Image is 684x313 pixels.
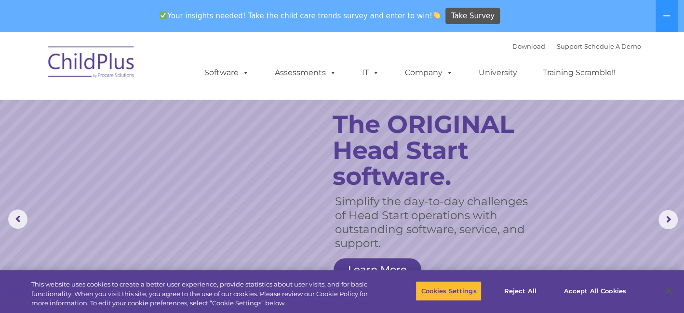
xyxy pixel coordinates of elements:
a: Download [512,42,545,50]
a: Software [195,63,259,82]
a: Training Scramble!! [533,63,625,82]
a: Schedule A Demo [584,42,641,50]
a: Support [557,42,582,50]
rs-layer: Simplify the day-to-day challenges of Head Start operations with outstanding software, service, a... [335,195,535,250]
a: University [469,63,527,82]
span: Take Survey [451,8,495,25]
button: Close [658,280,679,301]
button: Cookies Settings [416,281,482,301]
span: Your insights needed! Take the child care trends survey and enter to win! [156,6,444,25]
span: Last name [134,64,163,71]
a: Take Survey [445,8,500,25]
a: IT [352,63,389,82]
button: Accept All Cookies [558,281,631,301]
img: ChildPlus by Procare Solutions [43,39,140,88]
span: Phone number [134,103,175,110]
a: Learn More [334,258,421,281]
a: Company [395,63,463,82]
a: Assessments [265,63,346,82]
rs-layer: The ORIGINAL Head Start software. [333,111,546,189]
font: | [512,42,641,50]
img: ✅ [160,12,167,19]
img: 👏 [433,12,440,19]
button: Reject All [490,281,550,301]
div: This website uses cookies to create a better user experience, provide statistics about user visit... [31,280,376,308]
